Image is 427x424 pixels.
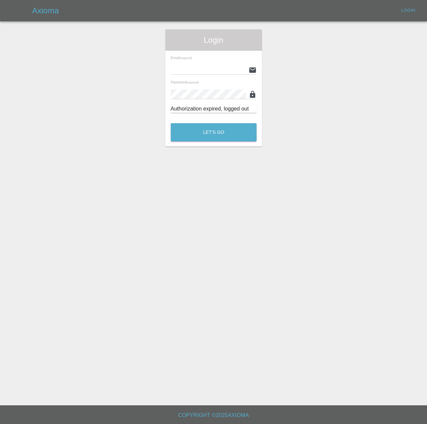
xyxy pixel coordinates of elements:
[5,411,422,420] h6: Copyright © 2025 Axioma
[398,5,419,16] a: Login
[32,5,59,16] h5: Axioma
[171,35,257,45] span: Login
[171,56,192,60] span: Email
[186,81,198,84] small: (required)
[171,80,199,84] span: Password
[171,123,257,142] button: Let's Go
[171,105,257,113] div: Authorization expired, logged out
[179,57,192,60] small: (required)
